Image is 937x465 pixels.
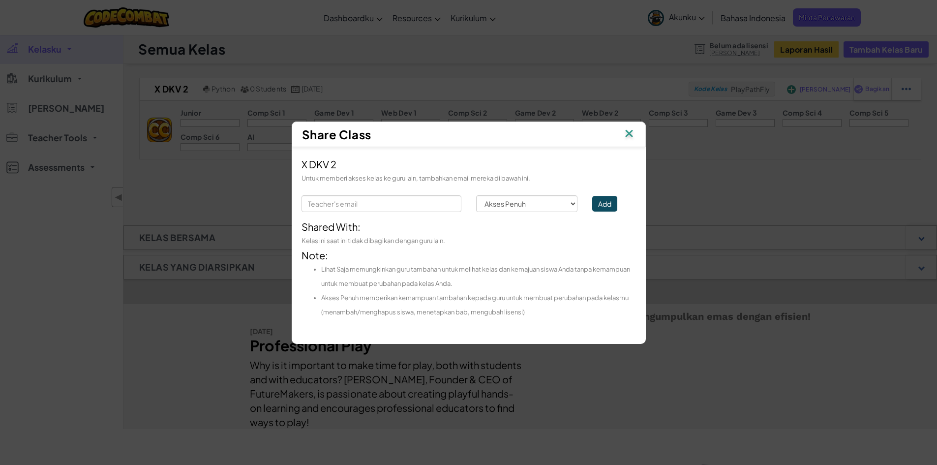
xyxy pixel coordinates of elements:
div: Shared With: [302,219,636,234]
div: Kelas ini saat ini tidak dibagikan dengan guru lain. [302,234,636,248]
div: Note: [302,248,636,319]
li: Lihat Saja memungkinkan guru tambahan untuk melihat kelas dan kemajuan siswa Anda tanpa kemampuan... [321,262,636,291]
div: Untuk memberi akses kelas ke guru lain, tambahkan email mereka di bawah ini. [302,171,636,186]
span: Share Class [302,127,371,142]
img: IconClose.svg [623,127,635,142]
input: Teacher's email [302,195,461,212]
button: Add [592,196,617,212]
li: Akses Penuh memberikan kemampuan tambahan kepada guru untuk membuat perubahan pada kelasmu (menam... [321,291,636,319]
div: X DKV 2 [302,157,636,171]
